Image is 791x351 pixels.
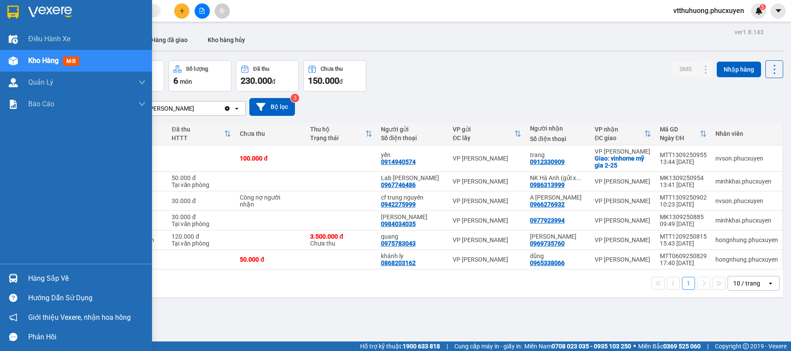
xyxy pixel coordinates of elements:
div: Anh Sơn [381,213,444,220]
div: MTT0609250829 [660,253,707,259]
img: warehouse-icon [9,56,18,66]
button: SMS [672,61,698,77]
div: 10 / trang [733,279,760,288]
button: aim [215,3,230,19]
span: down [139,79,146,86]
div: Chưa thu [321,66,343,72]
div: Thu hộ [310,126,365,133]
span: Báo cáo [28,98,54,109]
button: 1 [682,277,695,290]
div: 0984034035 [381,220,416,227]
div: VP [PERSON_NAME] [453,217,521,224]
div: Tại văn phòng [172,220,231,227]
strong: 0708 023 035 - 0935 103 250 [552,343,631,350]
div: Đã thu [253,66,269,72]
div: 0914940574 [381,158,416,165]
div: 09:49 [DATE] [660,220,707,227]
div: HTTT [172,134,224,141]
button: file-add [195,3,210,19]
span: 6 [173,75,178,86]
img: warehouse-icon [9,35,18,44]
div: 0965338066 [530,259,565,266]
div: VP [PERSON_NAME] [453,197,521,204]
div: MTT1309250902 [660,194,707,201]
div: VP [PERSON_NAME] [453,155,521,162]
svg: open [233,105,240,112]
span: | [707,341,708,351]
div: 30.000 đ [172,197,231,204]
div: VP [PERSON_NAME] [453,256,521,263]
span: plus [179,8,185,14]
div: VP [PERSON_NAME] [453,236,521,243]
div: Tại văn phòng [172,240,231,247]
th: Toggle SortBy [590,122,655,145]
div: 0975783043 [381,240,416,247]
img: warehouse-icon [9,274,18,283]
span: vtthuhuong.phucxuyen [666,5,751,16]
span: ⚪️ [633,344,636,348]
sup: 5 [760,4,766,10]
div: Đã thu [172,126,224,133]
div: 0969735760 [530,240,565,247]
span: notification [9,313,17,321]
div: khánh ly [381,253,444,259]
div: VP [PERSON_NAME] [595,197,651,204]
div: 0868203162 [381,259,416,266]
div: Số điện thoại [381,134,444,141]
div: Mã GD [660,126,700,133]
button: Số lượng6món [169,60,232,92]
img: logo-vxr [7,6,19,19]
div: VP [PERSON_NAME] [595,148,651,155]
button: Hàng đã giao [144,30,195,50]
div: Người gửi [381,126,444,133]
span: message [9,333,17,341]
div: 120.000 đ [172,233,231,240]
div: trang [530,151,586,158]
span: mới [63,56,79,66]
div: 0967746486 [381,181,416,188]
th: Toggle SortBy [167,122,235,145]
span: 150.000 [308,75,339,86]
div: Phản hồi [28,331,146,344]
div: 10:23 [DATE] [660,201,707,208]
th: Toggle SortBy [306,122,376,145]
svg: open [767,280,774,287]
div: nvson.phucxuyen [715,155,778,162]
div: Ngày ĐH [660,134,700,141]
div: 50.000 đ [172,174,231,181]
div: 13:44 [DATE] [660,158,707,165]
span: down [139,101,146,108]
button: Đã thu230.000đ [236,60,299,92]
div: MK1309250885 [660,213,707,220]
div: yến [381,151,444,158]
div: 100.000 đ [240,155,301,162]
div: cf trung nguyên [381,194,444,201]
div: Lab Nguyễn Huân [381,174,444,181]
button: caret-down [771,3,786,19]
div: Giao: vinhome mỹ gia 2-25 [595,155,651,169]
span: caret-down [774,7,782,15]
input: Selected VP Loong Toòng. [195,104,196,113]
div: MK1309250954 [660,174,707,181]
div: VP [PERSON_NAME] [595,217,651,224]
div: quang [381,233,444,240]
div: VP [PERSON_NAME] [595,256,651,263]
div: Người nhận [530,125,586,132]
div: hongnhung.phucxuyen [715,256,778,263]
div: nvson.phucxuyen [715,197,778,204]
div: 3.500.000 đ [310,233,372,240]
span: Kho hàng [28,56,59,65]
div: Hàng sắp về [28,272,146,285]
span: Cung cấp máy in - giấy in: [454,341,522,351]
svg: Clear value [224,105,231,112]
div: 50.000 đ [240,256,301,263]
button: plus [174,3,189,19]
span: Miền Nam [524,341,631,351]
th: Toggle SortBy [448,122,526,145]
strong: 0369 525 060 [663,343,701,350]
div: 0966276932 [530,201,565,208]
div: Hướng dẫn sử dụng [28,292,146,305]
div: Anh Tuấn [530,233,586,240]
button: Nhập hàng [717,62,761,77]
div: minhkhai.phucxuyen [715,217,778,224]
